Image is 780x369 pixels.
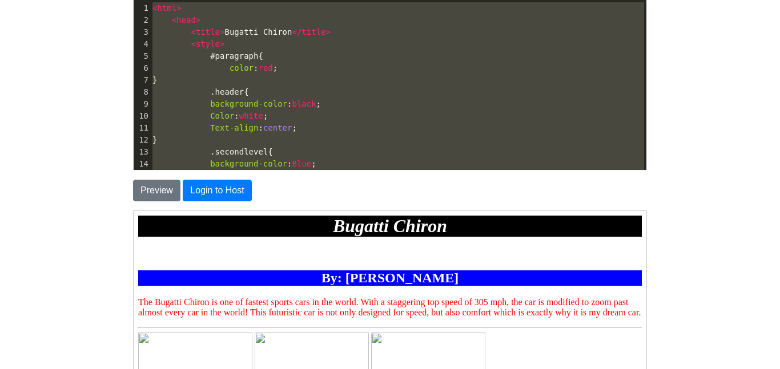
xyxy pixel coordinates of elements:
[134,158,150,170] div: 14
[263,123,292,132] span: center
[258,63,272,72] span: red
[152,63,278,72] span: : ;
[134,38,150,50] div: 4
[134,110,150,122] div: 10
[157,3,176,13] span: html
[292,27,301,37] span: </
[196,15,200,25] span: >
[176,3,181,13] span: >
[191,39,195,48] span: <
[152,27,331,37] span: Bugatti Chiron
[152,123,297,132] span: : ;
[134,2,150,14] div: 1
[134,62,150,74] div: 6
[134,26,150,38] div: 3
[210,87,244,96] span: .header
[210,123,258,132] span: Text-align
[191,27,195,37] span: <
[196,27,220,37] span: title
[326,27,331,37] span: >
[301,27,325,37] span: title
[210,99,287,108] span: background-color
[134,134,150,146] div: 12
[210,147,268,156] span: .secondlevel
[152,3,157,13] span: <
[134,122,150,134] div: 11
[133,180,180,201] button: Preview
[239,111,263,120] span: white
[134,50,150,62] div: 5
[5,59,508,75] h2: By: [PERSON_NAME]
[152,135,158,144] span: }
[292,159,311,168] span: Blue
[210,159,287,168] span: background-color
[134,146,150,158] div: 13
[220,39,224,48] span: >
[292,99,316,108] span: black
[220,27,224,37] span: >
[134,74,150,86] div: 7
[152,147,273,156] span: {
[152,111,268,120] span: : ;
[210,111,234,120] span: Color
[134,98,150,110] div: 9
[152,75,158,84] span: }
[152,51,263,60] span: {
[210,51,258,60] span: #paragraph
[152,99,321,108] span: : ;
[238,121,352,236] img: chiron-2021
[5,121,119,236] img: chiron
[152,159,316,168] span: : ;
[196,39,220,48] span: style
[134,14,150,26] div: 2
[172,15,176,25] span: <
[176,15,196,25] span: head
[5,86,508,107] p: The Bugatti Chiron is one of fastest sports cars in the world. With a staggering top speed of 305...
[134,86,150,98] div: 8
[199,5,313,25] em: Bugatti Chiron
[230,63,254,72] span: color
[152,87,249,96] span: {
[183,180,251,201] button: Login to Host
